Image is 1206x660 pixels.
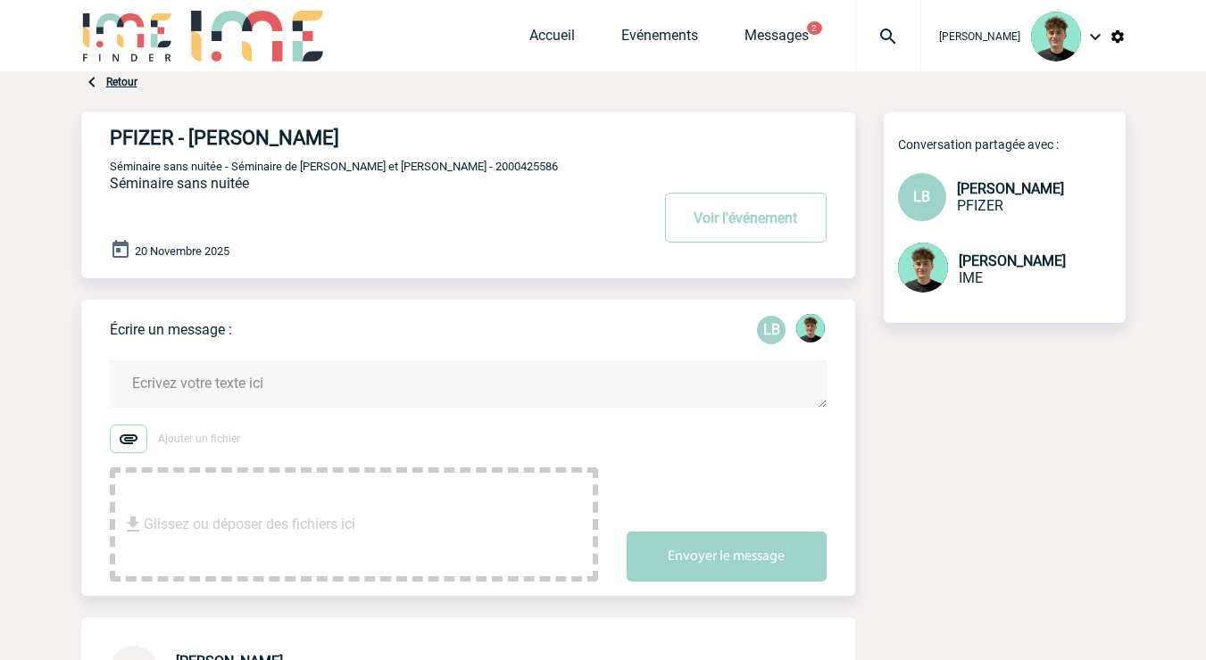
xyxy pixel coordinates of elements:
[81,11,174,62] img: IME-Finder
[621,27,698,52] a: Evénements
[144,480,355,569] span: Glissez ou déposer des fichiers ici
[957,197,1003,214] span: PFIZER
[627,532,827,582] button: Envoyer le message
[807,21,822,35] button: 2
[913,188,930,205] span: LB
[757,316,786,344] p: LB
[110,175,249,192] span: Séminaire sans nuitée
[122,514,144,535] img: file_download.svg
[957,180,1064,197] span: [PERSON_NAME]
[135,244,229,258] span: 20 Novembre 2025
[1031,12,1081,62] img: 131612-0.png
[110,160,558,173] span: Séminaire sans nuitée - Séminaire de [PERSON_NAME] et [PERSON_NAME] - 2000425586
[106,76,137,88] a: Retour
[158,433,240,445] span: Ajouter un fichier
[665,193,827,243] button: Voir l'événement
[898,137,1126,152] p: Conversation partagée avec :
[939,30,1020,43] span: [PERSON_NAME]
[959,252,1066,269] span: [PERSON_NAME]
[796,314,825,342] img: 131612-0.png
[529,27,575,52] a: Accueil
[110,127,596,149] h4: PFIZER - [PERSON_NAME]
[898,243,948,293] img: 131612-0.png
[110,321,232,338] p: Écrire un message :
[796,314,825,346] div: Victor KALB
[757,316,786,344] div: Laurence BOUCHER
[959,269,983,286] span: IME
[744,27,809,52] a: Messages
